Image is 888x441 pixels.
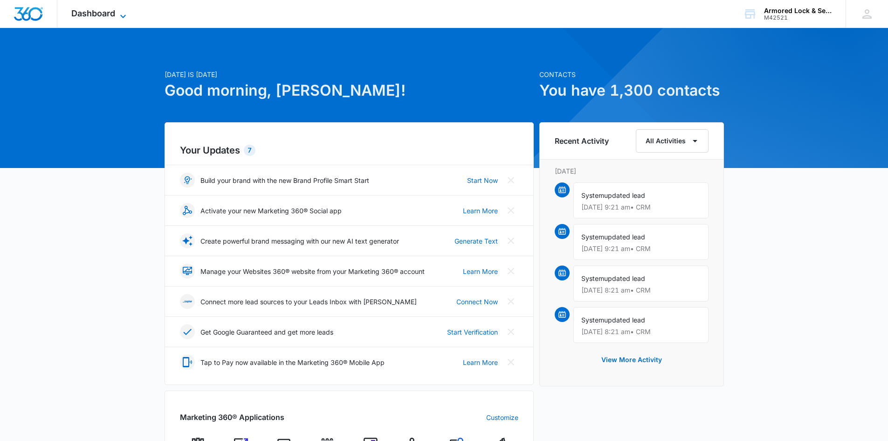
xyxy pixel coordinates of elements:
a: Generate Text [454,236,498,246]
p: Build your brand with the new Brand Profile Smart Start [200,175,369,185]
p: [DATE] 9:21 am • CRM [581,204,701,210]
button: View More Activity [592,349,671,371]
span: updated lead [604,316,645,324]
span: System [581,274,604,282]
a: Learn More [463,357,498,367]
span: updated lead [604,191,645,199]
p: [DATE] [555,166,709,176]
h2: Marketing 360® Applications [180,412,284,423]
h6: Recent Activity [555,135,609,147]
h2: Your Updates [180,143,518,157]
p: Contacts [539,70,724,79]
button: Close [503,324,518,339]
button: Close [503,233,518,248]
p: [DATE] 8:21 am • CRM [581,287,701,294]
span: updated lead [604,233,645,241]
a: Connect Now [456,297,498,307]
a: Start Verification [447,327,498,337]
a: Customize [486,413,518,422]
a: Learn More [463,206,498,216]
p: [DATE] 8:21 am • CRM [581,329,701,335]
a: Start Now [467,175,498,185]
p: Activate your new Marketing 360® Social app [200,206,342,216]
span: Dashboard [71,8,115,18]
button: Close [503,264,518,279]
span: System [581,191,604,199]
p: Create powerful brand messaging with our new AI text generator [200,236,399,246]
div: account name [764,7,832,14]
p: Tap to Pay now available in the Marketing 360® Mobile App [200,357,385,367]
p: [DATE] is [DATE] [165,70,534,79]
span: System [581,233,604,241]
h1: You have 1,300 contacts [539,79,724,102]
button: Close [503,355,518,370]
a: Learn More [463,266,498,276]
button: Close [503,294,518,309]
div: account id [764,14,832,21]
button: All Activities [636,129,709,153]
p: [DATE] 9:21 am • CRM [581,245,701,252]
p: Get Google Guaranteed and get more leads [200,327,333,337]
div: 7 [244,145,255,156]
p: Manage your Websites 360® website from your Marketing 360® account [200,266,425,276]
span: System [581,316,604,324]
h1: Good morning, [PERSON_NAME]! [165,79,534,102]
span: updated lead [604,274,645,282]
p: Connect more lead sources to your Leads Inbox with [PERSON_NAME] [200,297,417,307]
button: Close [503,203,518,218]
button: Close [503,173,518,188]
